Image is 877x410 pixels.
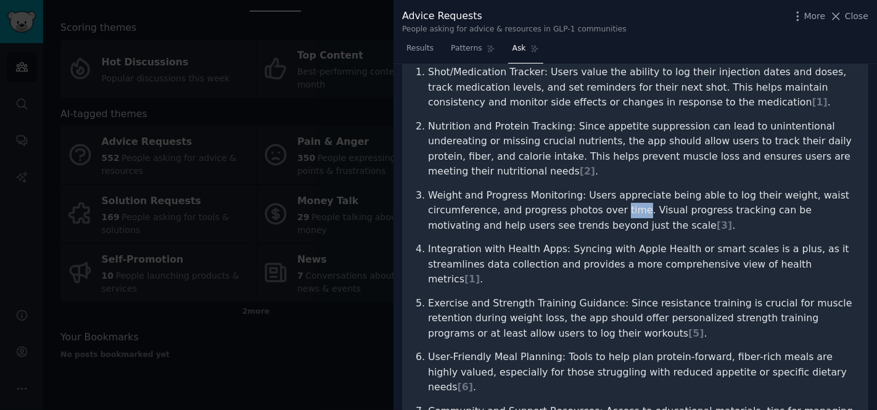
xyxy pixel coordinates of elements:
[830,10,868,23] button: Close
[451,43,482,54] span: Patterns
[845,10,868,23] span: Close
[458,381,473,393] span: [ 6 ]
[402,39,438,64] a: Results
[428,242,855,287] p: Integration with Health Apps: Syncing with Apple Health or smart scales is a plus, as it streamli...
[812,96,827,108] span: [ 1 ]
[791,10,826,23] button: More
[580,165,595,177] span: [ 2 ]
[428,296,855,342] p: Exercise and Strength Training Guidance: Since resistance training is crucial for muscle retentio...
[402,24,627,35] div: People asking for advice & resources in GLP-1 communities
[447,39,499,64] a: Patterns
[513,43,526,54] span: Ask
[804,10,826,23] span: More
[428,65,855,110] p: Shot/Medication Tracker: Users value the ability to log their injection dates and doses, track me...
[508,39,543,64] a: Ask
[428,119,855,179] p: Nutrition and Protein Tracking: Since appetite suppression can lead to unintentional undereating ...
[428,350,855,395] p: User-Friendly Meal Planning: Tools to help plan protein-forward, fiber-rich meals are highly valu...
[406,43,434,54] span: Results
[464,273,480,285] span: [ 1 ]
[428,188,855,234] p: Weight and Progress Monitoring: Users appreciate being able to log their weight, waist circumfere...
[717,219,732,231] span: [ 3 ]
[688,327,704,339] span: [ 5 ]
[402,9,627,24] div: Advice Requests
